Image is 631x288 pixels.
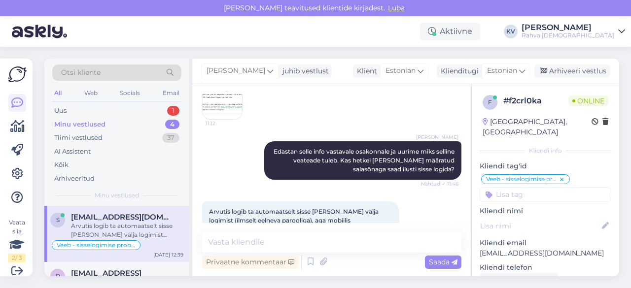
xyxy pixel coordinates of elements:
[206,120,243,127] span: 11:12
[386,65,416,76] span: Estonian
[416,133,458,141] span: [PERSON_NAME]
[522,32,614,39] div: Rahva [DEMOGRAPHIC_DATA]
[488,98,492,106] span: f
[486,176,559,182] span: Veeb - sisselogimise probleem
[503,95,568,107] div: # f2crl0ka
[167,106,179,116] div: 1
[274,148,456,173] span: Edastan selle info vastavale osakonnale ja uurime miks selline veateade tuleb. Kas hetkel [PERSON...
[483,117,592,137] div: [GEOGRAPHIC_DATA], [GEOGRAPHIC_DATA]
[95,191,139,200] span: Minu vestlused
[57,242,136,248] span: Veeb - sisselogimise probleem
[209,208,380,242] span: Arvutis logib ta automaatselt sisse [PERSON_NAME] välja logimist (ilmselt eelneva parooliga), aga...
[480,146,611,155] div: Kliendi info
[8,254,26,262] div: 2 / 3
[429,257,457,266] span: Saada
[153,251,183,258] div: [DATE] 12:39
[165,120,179,129] div: 4
[82,87,100,99] div: Web
[504,25,518,38] div: KV
[8,218,26,262] div: Vaata siia
[162,133,179,143] div: 37
[54,106,67,116] div: Uus
[420,23,480,40] div: Aktiivne
[71,222,183,239] div: Arvutis logib ta automaatselt sisse [PERSON_NAME] välja logimist (ilmselt eelneva parooliga), aga...
[56,216,60,224] span: s
[437,66,479,76] div: Klienditugi
[534,64,610,78] div: Arhiveeri vestlus
[487,65,517,76] span: Estonian
[56,272,60,280] span: p
[52,87,64,99] div: All
[568,96,608,106] span: Online
[480,161,611,171] p: Kliendi tag'id
[522,24,614,32] div: [PERSON_NAME]
[385,3,408,12] span: Luba
[279,66,329,76] div: juhib vestlust
[353,66,377,76] div: Klient
[54,147,91,157] div: AI Assistent
[480,187,611,202] input: Lisa tag
[207,65,265,76] span: [PERSON_NAME]
[118,87,142,99] div: Socials
[480,238,611,248] p: Kliendi email
[480,221,600,231] input: Lisa nimi
[480,248,611,258] p: [EMAIL_ADDRESS][DOMAIN_NAME]
[203,80,242,119] img: Attachment
[480,273,559,286] div: Küsi telefoninumbrit
[421,180,458,188] span: Nähtud ✓ 11:46
[480,206,611,216] p: Kliendi nimi
[71,269,141,278] span: paumerkarin@gmail.vom
[61,67,101,78] span: Otsi kliente
[71,213,174,222] span: siisuke@gmail.com
[8,66,27,82] img: Askly Logo
[480,262,611,273] p: Kliendi telefon
[54,133,103,143] div: Tiimi vestlused
[522,24,625,39] a: [PERSON_NAME]Rahva [DEMOGRAPHIC_DATA]
[161,87,181,99] div: Email
[54,160,69,170] div: Kõik
[54,120,105,129] div: Minu vestlused
[54,174,95,184] div: Arhiveeritud
[202,256,298,269] div: Privaatne kommentaar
